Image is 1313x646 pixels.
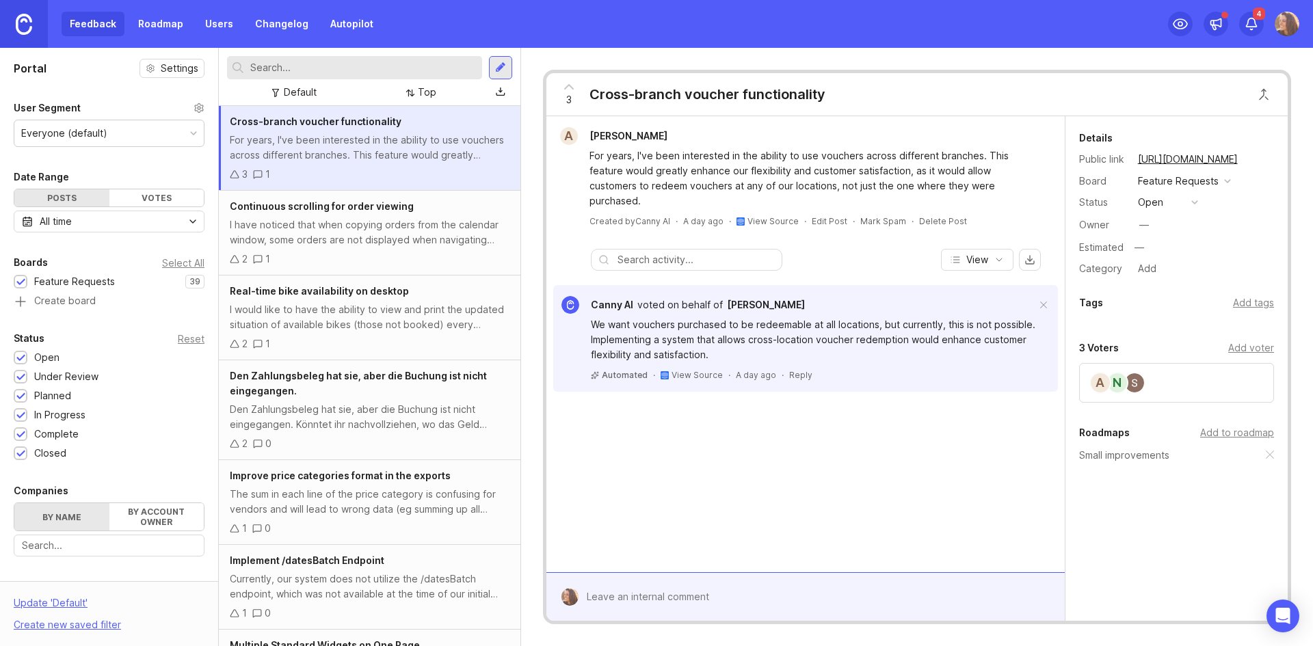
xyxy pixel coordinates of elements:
[284,85,317,100] div: Default
[242,606,247,621] div: 1
[1079,448,1169,463] a: Small improvements
[14,189,109,206] div: Posts
[219,106,520,191] a: Cross-branch voucher functionalityFor years, I've been interested in the ability to use vouchers ...
[1130,239,1148,256] div: —
[14,169,69,185] div: Date Range
[1079,295,1103,311] div: Tags
[242,336,248,351] div: 2
[966,253,988,267] span: View
[34,388,71,403] div: Planned
[919,215,967,227] div: Delete Post
[14,578,38,595] div: Tags
[1275,12,1299,36] img: Lucia Bayon
[1134,260,1161,278] div: Add
[242,521,247,536] div: 1
[182,216,204,227] svg: toggle icon
[1134,150,1242,168] a: [URL][DOMAIN_NAME]
[265,436,271,451] div: 0
[1250,81,1277,108] button: Close button
[230,285,409,297] span: Real-time bike availability on desktop
[219,360,520,460] a: Den Zahlungsbeleg hat sie, aber die Buchung ist nicht eingegangen.Den Zahlungsbeleg hat sie, aber...
[322,12,382,36] a: Autopilot
[230,217,509,247] div: I have noticed that when copying orders from the calendar window, some orders are not displayed w...
[265,167,270,182] div: 1
[242,252,248,267] div: 2
[591,317,1036,362] div: We want vouchers purchased to be redeemable at all locations, but currently, this is not possible...
[34,350,59,365] div: Open
[782,369,784,381] div: ·
[1125,373,1144,392] img: Sabine Strelow
[728,369,730,381] div: ·
[941,249,1013,271] button: View
[161,62,198,75] span: Settings
[265,336,270,351] div: 1
[561,588,579,606] img: Lucia Bayon
[219,275,520,360] a: Real-time bike availability on desktopI would like to have the ability to view and print the upda...
[14,483,68,499] div: Companies
[1079,243,1124,252] div: Estimated
[727,297,805,312] a: [PERSON_NAME]
[230,402,509,432] div: Den Zahlungsbeleg hat sie, aber die Buchung ist nicht eingegangen. Könntet ihr nachvollziehen, wo...
[16,14,32,35] img: Canny Home
[230,200,414,212] span: Continuous scrolling for order viewing
[130,12,191,36] a: Roadmap
[109,503,204,530] label: By account owner
[140,59,204,78] button: Settings
[34,407,85,422] div: In Progress
[14,100,81,116] div: User Segment
[1079,130,1113,146] div: Details
[219,460,520,545] a: Improve price categories format in the exportsThe sum in each line of the price category is confu...
[804,215,806,227] div: ·
[230,116,401,127] span: Cross-branch voucher functionality
[14,254,48,271] div: Boards
[676,215,678,227] div: ·
[637,297,723,312] div: voted on behalf of
[1079,174,1127,189] div: Board
[653,369,655,381] div: ·
[40,214,72,229] div: All time
[1079,261,1127,276] div: Category
[591,299,633,310] span: Canny AI
[265,521,271,536] div: 0
[1233,295,1274,310] div: Add tags
[34,369,98,384] div: Under Review
[34,427,79,442] div: Complete
[14,296,204,308] a: Create board
[789,369,812,381] div: Reply
[1139,217,1149,232] div: —
[34,446,66,461] div: Closed
[1138,195,1163,210] div: open
[1228,340,1274,355] div: Add voter
[219,191,520,275] a: Continuous scrolling for order viewingI have noticed that when copying orders from the calendar w...
[1266,600,1299,632] div: Open Intercom Messenger
[14,595,88,617] div: Update ' Default '
[589,148,1037,208] div: For years, I've been interested in the ability to use vouchers across different branches. This fe...
[14,503,109,530] label: By name
[197,12,241,36] a: Users
[14,617,121,632] div: Create new saved filter
[812,215,847,227] div: Edit Post
[265,606,271,621] div: 0
[1127,260,1161,278] a: Add
[230,470,451,481] span: Improve price categories format in the exports
[672,370,723,380] span: View Source
[1079,217,1127,232] div: Owner
[1079,425,1130,441] div: Roadmaps
[1089,372,1111,394] div: A
[672,369,723,381] a: View Source
[230,133,509,163] div: For years, I've been interested in the ability to use vouchers across different branches. This fe...
[14,60,47,77] h1: Portal
[189,276,200,287] p: 39
[418,85,436,100] div: Top
[747,216,799,226] a: View Source
[727,299,805,310] span: [PERSON_NAME]
[737,217,745,226] img: intercom
[219,545,520,630] a: Implement /datesBatch EndpointCurrently, our system does not utilize the /datesBatch endpoint, wh...
[589,85,825,104] div: Cross-branch voucher functionality
[265,252,270,267] div: 1
[589,215,670,227] div: Created by Canny AI
[178,335,204,342] div: Reset
[912,215,914,227] div: ·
